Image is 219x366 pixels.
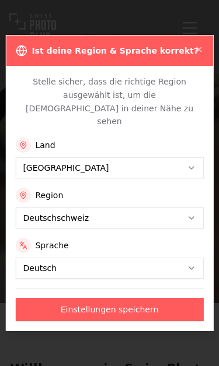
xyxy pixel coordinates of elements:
label: Region [35,189,63,201]
button: Einstellungen speichern [15,298,203,321]
p: Stelle sicher, dass die richtige Region ausgewählt ist, um die [DEMOGRAPHIC_DATA] in deiner Nähe ... [15,75,203,128]
label: Land [35,139,55,151]
label: Sprache [35,240,68,251]
h3: Ist deine Region & Sprache korrekt? [32,45,198,57]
